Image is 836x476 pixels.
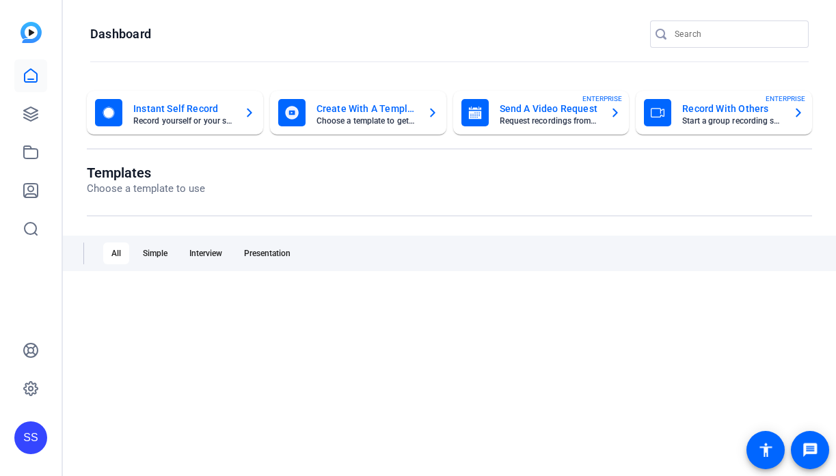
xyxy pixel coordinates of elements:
div: Simple [135,242,176,264]
mat-icon: accessibility [757,442,774,458]
img: blue-gradient.svg [21,22,42,43]
div: Presentation [236,242,299,264]
mat-card-title: Record With Others [682,100,782,117]
span: ENTERPRISE [766,94,805,104]
mat-card-title: Send A Video Request [500,100,599,117]
div: All [103,242,129,264]
h1: Templates [87,165,205,181]
input: Search [675,26,798,42]
div: SS [14,421,47,454]
button: Record With OthersStart a group recording sessionENTERPRISE [636,91,812,135]
button: Send A Video RequestRequest recordings from anyone, anywhereENTERPRISE [453,91,630,135]
mat-card-subtitle: Record yourself or your screen [133,117,233,125]
button: Instant Self RecordRecord yourself or your screen [87,91,263,135]
mat-card-subtitle: Start a group recording session [682,117,782,125]
p: Choose a template to use [87,181,205,197]
mat-card-subtitle: Request recordings from anyone, anywhere [500,117,599,125]
mat-card-title: Instant Self Record [133,100,233,117]
h1: Dashboard [90,26,151,42]
div: Interview [181,242,230,264]
mat-icon: message [802,442,818,458]
span: ENTERPRISE [582,94,622,104]
button: Create With A TemplateChoose a template to get started [270,91,446,135]
mat-card-title: Create With A Template [316,100,416,117]
mat-card-subtitle: Choose a template to get started [316,117,416,125]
